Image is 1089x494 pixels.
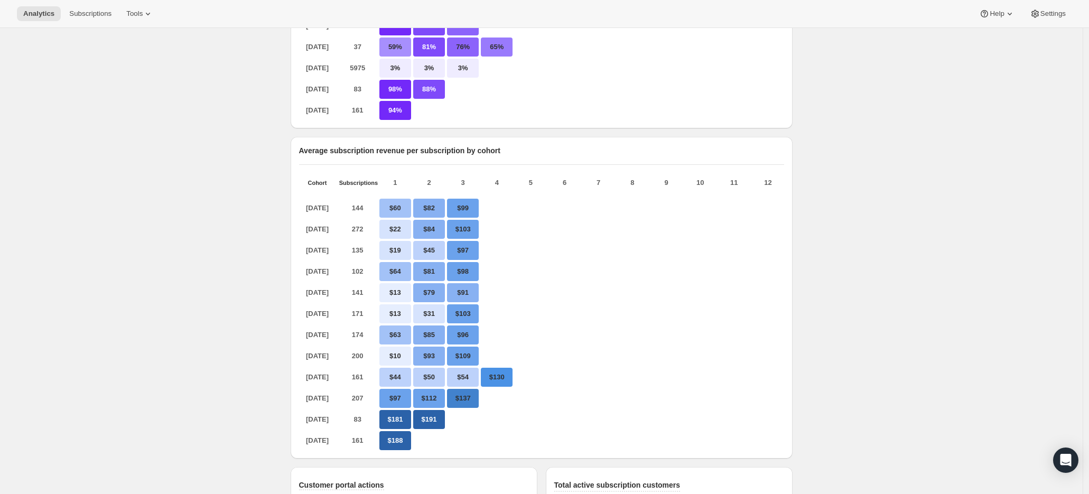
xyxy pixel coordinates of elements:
[481,368,513,387] p: $130
[447,220,479,239] p: $103
[299,431,336,450] p: [DATE]
[339,347,376,366] p: 200
[379,80,411,99] p: 98%
[413,178,445,188] p: 2
[120,6,160,21] button: Tools
[339,38,376,57] p: 37
[379,368,411,387] p: $44
[447,38,479,57] p: 76%
[413,241,445,260] p: $45
[413,262,445,281] p: $81
[339,241,376,260] p: 135
[413,410,445,429] p: $191
[413,38,445,57] p: 81%
[379,325,411,344] p: $63
[339,180,376,186] p: Subscriptions
[752,178,784,188] p: 12
[1040,10,1066,18] span: Settings
[379,220,411,239] p: $22
[379,431,411,450] p: $188
[379,389,411,408] p: $97
[299,101,336,120] p: [DATE]
[23,10,54,18] span: Analytics
[299,389,336,408] p: [DATE]
[413,368,445,387] p: $50
[379,178,411,188] p: 1
[299,481,384,489] span: Customer portal actions
[379,347,411,366] p: $10
[413,283,445,302] p: $79
[299,145,784,156] p: Average subscription revenue per subscription by cohort
[549,178,581,188] p: 6
[299,241,336,260] p: [DATE]
[339,389,376,408] p: 207
[299,220,336,239] p: [DATE]
[63,6,118,21] button: Subscriptions
[413,347,445,366] p: $93
[447,368,479,387] p: $54
[447,304,479,323] p: $103
[413,59,445,78] p: 3%
[481,38,513,57] p: 65%
[1053,448,1078,473] div: Open Intercom Messenger
[299,410,336,429] p: [DATE]
[447,59,479,78] p: 3%
[339,410,376,429] p: 83
[379,262,411,281] p: $64
[990,10,1004,18] span: Help
[379,199,411,218] p: $60
[447,178,479,188] p: 3
[481,178,513,188] p: 4
[339,325,376,344] p: 174
[447,389,479,408] p: $137
[413,199,445,218] p: $82
[299,347,336,366] p: [DATE]
[299,59,336,78] p: [DATE]
[515,178,546,188] p: 5
[684,178,716,188] p: 10
[339,220,376,239] p: 272
[339,199,376,218] p: 144
[413,304,445,323] p: $31
[973,6,1021,21] button: Help
[379,59,411,78] p: 3%
[413,80,445,99] p: 88%
[379,38,411,57] p: 59%
[299,80,336,99] p: [DATE]
[379,101,411,120] p: 94%
[447,347,479,366] p: $109
[379,304,411,323] p: $13
[413,220,445,239] p: $84
[299,325,336,344] p: [DATE]
[69,10,111,18] span: Subscriptions
[339,101,376,120] p: 161
[299,199,336,218] p: [DATE]
[1023,6,1072,21] button: Settings
[447,199,479,218] p: $99
[299,262,336,281] p: [DATE]
[339,80,376,99] p: 83
[650,178,682,188] p: 9
[339,368,376,387] p: 161
[339,262,376,281] p: 102
[379,283,411,302] p: $13
[339,431,376,450] p: 161
[447,325,479,344] p: $96
[299,38,336,57] p: [DATE]
[299,368,336,387] p: [DATE]
[447,241,479,260] p: $97
[339,283,376,302] p: 141
[299,180,336,186] p: Cohort
[413,389,445,408] p: $112
[617,178,648,188] p: 8
[299,304,336,323] p: [DATE]
[718,178,750,188] p: 11
[447,283,479,302] p: $91
[126,10,143,18] span: Tools
[339,59,376,78] p: 5975
[413,325,445,344] p: $85
[583,178,615,188] p: 7
[379,410,411,429] p: $181
[299,283,336,302] p: [DATE]
[339,304,376,323] p: 171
